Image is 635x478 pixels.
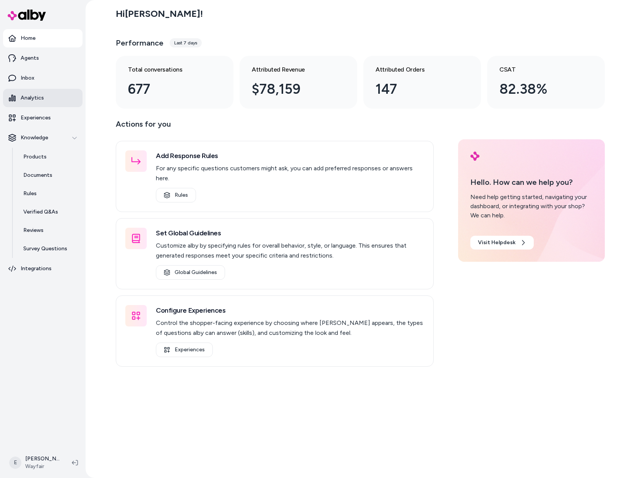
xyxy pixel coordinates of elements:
p: Documents [23,171,52,179]
img: alby Logo [8,10,46,21]
h2: Hi [PERSON_NAME] ! [116,8,203,20]
p: Inbox [21,74,34,82]
h3: Attributed Revenue [252,65,333,74]
a: Rules [156,188,196,202]
h3: Configure Experiences [156,305,424,316]
div: $78,159 [252,79,333,100]
button: Knowledge [3,129,83,147]
p: Home [21,34,36,42]
h3: Add Response Rules [156,150,424,161]
p: Integrations [21,265,52,272]
a: Inbox [3,69,83,87]
a: Reviews [16,221,83,240]
a: Documents [16,166,83,184]
h3: Total conversations [128,65,209,74]
a: CSAT 82.38% [487,56,605,109]
p: Analytics [21,94,44,102]
a: Rules [16,184,83,203]
h3: Attributed Orders [376,65,457,74]
p: Survey Questions [23,245,67,253]
div: 147 [376,79,457,100]
a: Agents [3,49,83,67]
h3: Performance [116,38,164,48]
p: Agents [21,54,39,62]
a: Global Guidelines [156,265,225,280]
h3: CSAT [499,65,580,74]
a: Total conversations 677 [116,56,233,109]
p: Customize alby by specifying rules for overall behavior, style, or language. This ensures that ge... [156,241,424,261]
a: Survey Questions [16,240,83,258]
a: Attributed Orders 147 [363,56,481,109]
div: Last 7 days [170,38,202,47]
p: Control the shopper-facing experience by choosing where [PERSON_NAME] appears, the types of quest... [156,318,424,338]
p: Products [23,153,47,161]
span: Wayfair [25,463,60,470]
p: [PERSON_NAME] [25,455,60,463]
p: Knowledge [21,134,48,142]
a: Verified Q&As [16,203,83,221]
a: Products [16,148,83,166]
a: Analytics [3,89,83,107]
h3: Set Global Guidelines [156,228,424,238]
span: E [9,457,21,469]
div: 677 [128,79,209,100]
p: For any specific questions customers might ask, you can add preferred responses or answers here. [156,163,424,183]
a: Attributed Revenue $78,159 [240,56,357,109]
p: Actions for you [116,118,434,136]
a: Experiences [156,343,213,357]
a: Home [3,29,83,47]
img: alby Logo [470,152,479,161]
a: Visit Helpdesk [470,236,534,250]
p: Experiences [21,114,51,122]
div: Need help getting started, navigating your dashboard, or integrating with your shop? We can help. [470,193,593,220]
button: E[PERSON_NAME]Wayfair [5,450,66,475]
a: Experiences [3,109,83,127]
p: Hello. How can we help you? [470,176,593,188]
p: Verified Q&As [23,208,58,216]
a: Integrations [3,259,83,278]
p: Rules [23,190,37,197]
p: Reviews [23,227,44,234]
div: 82.38% [499,79,580,100]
